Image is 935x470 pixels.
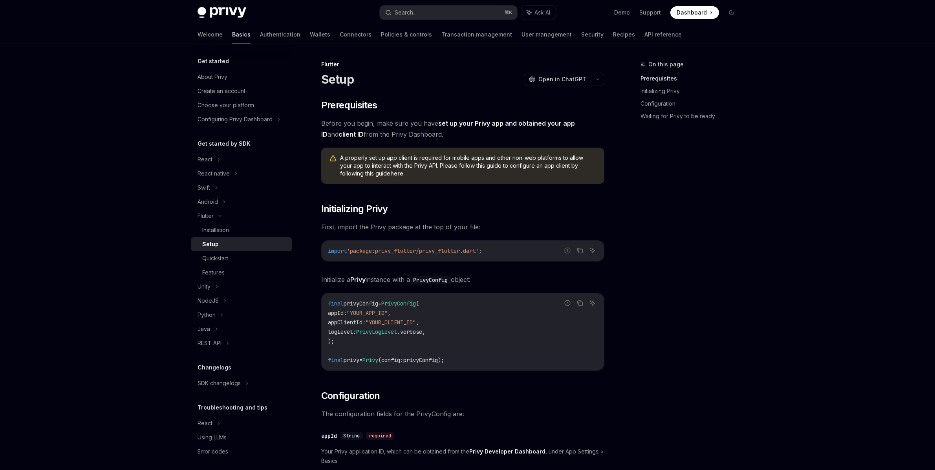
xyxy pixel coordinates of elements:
[350,276,366,283] strong: Privy
[347,309,388,316] span: "YOUR_APP_ID"
[640,97,744,110] a: Configuration
[198,115,273,124] div: Configuring Privy Dashboard
[198,25,223,44] a: Welcome
[340,154,596,177] span: A properly set up app client is required for mobile apps and other non-web platforms to allow you...
[198,57,229,66] h5: Get started
[198,211,214,221] div: Flutter
[321,203,388,215] span: Initializing Privy
[232,25,251,44] a: Basics
[441,25,512,44] a: Transaction management
[191,237,292,251] a: Setup
[191,251,292,265] a: Quickstart
[362,319,366,326] span: :
[538,75,586,83] span: Open in ChatGPT
[198,433,227,442] div: Using LLMs
[640,85,744,97] a: Initializing Privy
[562,245,573,256] button: Report incorrect code
[198,7,246,18] img: dark logo
[344,309,347,316] span: :
[381,25,432,44] a: Policies & controls
[388,309,391,316] span: ,
[575,298,585,308] button: Copy the contents from the code block
[521,5,556,20] button: Ask AI
[644,25,682,44] a: API reference
[378,357,400,364] span: (config
[504,9,512,16] span: ⌘ K
[198,72,227,82] div: About Privy
[356,328,397,335] span: PrivyLogLevel
[328,357,344,364] span: final
[328,328,353,335] span: logLevel
[321,447,604,466] span: Your Privy application ID, which can be obtained from the , under App Settings > Basics
[198,139,251,148] h5: Get started by SDK
[340,25,371,44] a: Connectors
[202,225,229,235] div: Installation
[198,379,241,388] div: SDK changelogs
[343,433,360,439] span: String
[198,419,212,428] div: React
[366,319,416,326] span: "YOUR_CLIENT_ID"
[344,300,378,307] span: privyConfig
[524,73,591,86] button: Open in ChatGPT
[380,5,517,20] button: Search...⌘K
[191,223,292,237] a: Installation
[198,155,212,164] div: React
[198,363,231,372] h5: Changelogs
[321,408,604,419] span: The configuration fields for the PrivyConfig are:
[390,170,403,177] a: here
[321,221,604,232] span: First, import the Privy package at the top of your file:
[359,357,362,364] span: =
[328,338,334,345] span: );
[198,324,210,334] div: Java
[198,197,218,207] div: Android
[202,268,225,277] div: Features
[198,338,221,348] div: REST API
[328,319,362,326] span: appClientId
[381,300,416,307] span: PrivyConfig
[614,9,630,16] a: Demo
[648,60,684,69] span: On this page
[198,86,245,96] div: Create an account
[562,298,573,308] button: Report incorrect code
[198,403,267,412] h5: Troubleshooting and tips
[202,254,228,263] div: Quickstart
[587,298,598,308] button: Ask AI
[321,99,377,112] span: Prerequisites
[321,118,604,140] span: Before you begin, make sure you have and from the Privy Dashboard.
[410,276,451,284] code: PrivyConfig
[366,432,394,440] div: required
[397,328,425,335] span: .verbose,
[613,25,635,44] a: Recipes
[344,357,359,364] span: privy
[198,282,210,291] div: Unity
[198,310,216,320] div: Python
[198,101,254,110] div: Choose your platform
[339,130,364,139] a: client ID
[400,357,403,364] span: :
[202,240,219,249] div: Setup
[321,390,380,402] span: Configuration
[469,448,545,455] a: Privy Developer Dashboard
[198,447,228,456] div: Error codes
[395,8,417,17] div: Search...
[191,70,292,84] a: About Privy
[640,110,744,123] a: Waiting for Privy to be ready
[198,169,230,178] div: React native
[347,247,479,254] span: 'package:privy_flutter/privy_flutter.dart'
[321,274,604,285] span: Initialize a instance with a object:
[191,444,292,459] a: Error codes
[321,72,354,86] h1: Setup
[639,9,661,16] a: Support
[534,9,550,16] span: Ask AI
[191,84,292,98] a: Create an account
[587,245,598,256] button: Ask AI
[362,357,378,364] span: Privy
[328,309,344,316] span: appId
[310,25,330,44] a: Wallets
[725,6,738,19] button: Toggle dark mode
[521,25,572,44] a: User management
[416,300,419,307] span: (
[416,319,419,326] span: ,
[321,432,337,440] div: appId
